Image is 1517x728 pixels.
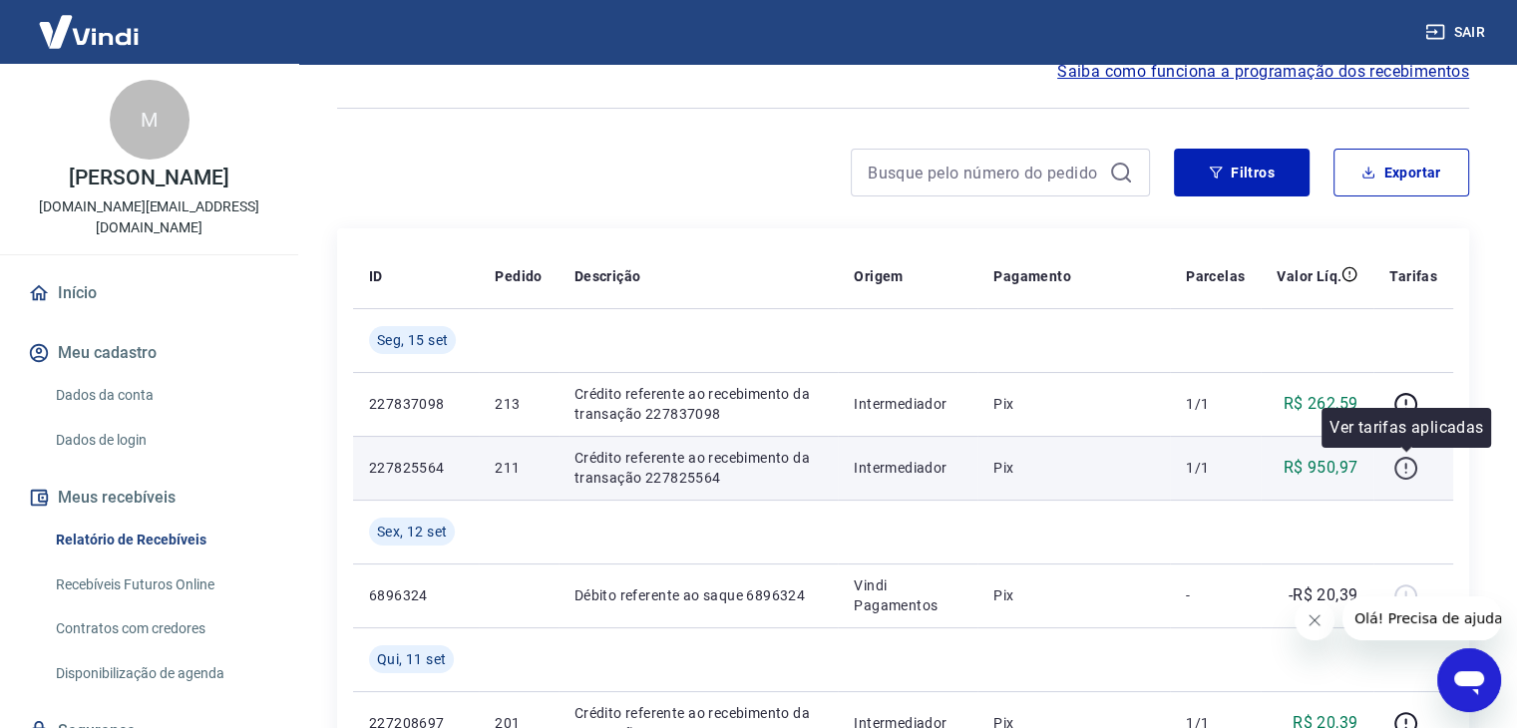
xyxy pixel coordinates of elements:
p: Valor Líq. [1277,266,1341,286]
a: Dados de login [48,420,274,461]
a: Recebíveis Futuros Online [48,564,274,605]
p: R$ 950,97 [1284,456,1358,480]
button: Sair [1421,14,1493,51]
span: Seg, 15 set [377,330,448,350]
p: - [1186,585,1245,605]
p: 211 [495,458,542,478]
p: Crédito referente ao recebimento da transação 227825564 [574,448,822,488]
p: ID [369,266,383,286]
iframe: Botão para abrir a janela de mensagens [1437,648,1501,712]
span: Sex, 12 set [377,522,447,542]
p: 213 [495,394,542,414]
p: Pix [993,394,1154,414]
img: Vindi [24,1,154,62]
a: Dados da conta [48,375,274,416]
p: [DOMAIN_NAME][EMAIL_ADDRESS][DOMAIN_NAME] [16,196,282,238]
p: Pedido [495,266,542,286]
p: 227837098 [369,394,463,414]
p: Origem [854,266,903,286]
p: Intermediador [854,458,961,478]
p: 6896324 [369,585,463,605]
button: Meus recebíveis [24,476,274,520]
p: Ver tarifas aplicadas [1329,416,1483,440]
button: Meu cadastro [24,331,274,375]
a: Relatório de Recebíveis [48,520,274,560]
p: Pagamento [993,266,1071,286]
p: Tarifas [1389,266,1437,286]
button: Filtros [1174,149,1310,196]
p: Intermediador [854,394,961,414]
a: Início [24,271,274,315]
p: Parcelas [1186,266,1245,286]
iframe: Mensagem da empresa [1342,596,1501,640]
p: 1/1 [1186,394,1245,414]
p: Pix [993,458,1154,478]
p: Descrição [574,266,641,286]
a: Disponibilização de agenda [48,653,274,694]
a: Saiba como funciona a programação dos recebimentos [1057,60,1469,84]
p: 227825564 [369,458,463,478]
a: Contratos com credores [48,608,274,649]
span: Qui, 11 set [377,649,446,669]
p: 1/1 [1186,458,1245,478]
p: R$ 262,59 [1284,392,1358,416]
div: M [110,80,190,160]
p: -R$ 20,39 [1289,583,1358,607]
button: Exportar [1333,149,1469,196]
iframe: Fechar mensagem [1295,600,1334,640]
p: Crédito referente ao recebimento da transação 227837098 [574,384,822,424]
p: Pix [993,585,1154,605]
input: Busque pelo número do pedido [868,158,1101,187]
p: Débito referente ao saque 6896324 [574,585,822,605]
p: [PERSON_NAME] [69,168,228,188]
span: Olá! Precisa de ajuda? [12,14,168,30]
p: Vindi Pagamentos [854,575,961,615]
